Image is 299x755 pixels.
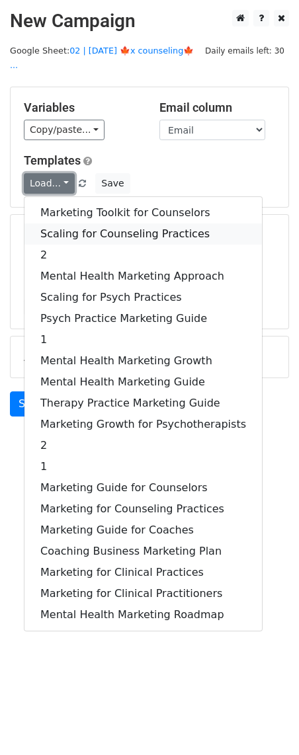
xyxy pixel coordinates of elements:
[24,541,262,562] a: Coaching Business Marketing Plan
[24,435,262,456] a: 2
[24,498,262,520] a: Marketing for Counseling Practices
[24,562,262,583] a: Marketing for Clinical Practices
[24,202,262,223] a: Marketing Toolkit for Counselors
[24,308,262,329] a: Psych Practice Marketing Guide
[200,46,289,56] a: Daily emails left: 30
[24,520,262,541] a: Marketing Guide for Coaches
[24,604,262,625] a: Mental Health Marketing Roadmap
[24,393,262,414] a: Therapy Practice Marketing Guide
[24,372,262,393] a: Mental Health Marketing Guide
[24,477,262,498] a: Marketing Guide for Counselors
[200,44,289,58] span: Daily emails left: 30
[24,245,262,266] a: 2
[159,100,275,115] h5: Email column
[10,10,289,32] h2: New Campaign
[10,391,54,417] a: Send
[24,350,262,372] a: Mental Health Marketing Growth
[24,120,105,140] a: Copy/paste...
[233,692,299,755] iframe: Chat Widget
[24,287,262,308] a: Scaling for Psych Practices
[24,173,75,194] a: Load...
[24,456,262,477] a: 1
[24,266,262,287] a: Mental Health Marketing Approach
[10,46,194,71] small: Google Sheet:
[24,100,140,115] h5: Variables
[24,329,262,350] a: 1
[95,173,130,194] button: Save
[24,414,262,435] a: Marketing Growth for Psychotherapists
[24,223,262,245] a: Scaling for Counseling Practices
[10,46,194,71] a: 02 | [DATE] 🍁x counseling🍁 ...
[24,153,81,167] a: Templates
[24,583,262,604] a: Marketing for Clinical Practitioners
